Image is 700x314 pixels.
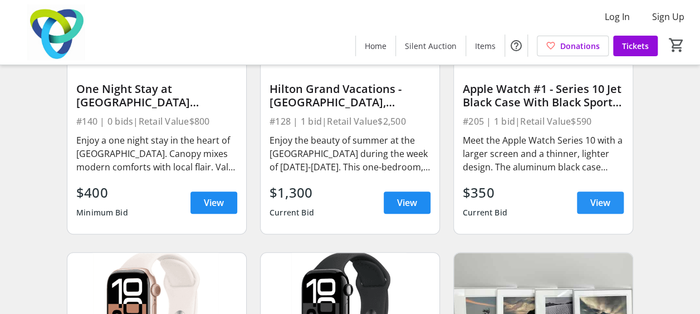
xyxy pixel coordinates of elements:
[537,36,609,56] a: Donations
[560,40,600,52] span: Donations
[76,183,128,203] div: $400
[613,36,658,56] a: Tickets
[396,36,466,56] a: Silent Auction
[475,40,496,52] span: Items
[667,35,687,55] button: Cart
[463,203,507,223] div: Current Bid
[577,192,624,214] a: View
[270,82,430,109] div: Hilton Grand Vacations - [GEOGRAPHIC_DATA], [GEOGRAPHIC_DATA] [DATE]-[DATE]
[270,203,314,223] div: Current Bid
[463,114,624,129] div: #205 | 1 bid | Retail Value $590
[270,114,430,129] div: #128 | 1 bid | Retail Value $2,500
[270,183,314,203] div: $1,300
[463,134,624,174] div: Meet the Apple Watch Series 10 with a larger screen and a thinner, lighter design. The aluminum b...
[463,82,624,109] div: Apple Watch #1 - Series 10 Jet Black Case With Black Sport Band Size M/L
[384,192,430,214] a: View
[7,4,106,60] img: Trillium Health Partners Foundation's Logo
[405,40,457,52] span: Silent Auction
[204,196,224,209] span: View
[596,8,639,26] button: Log In
[605,10,630,23] span: Log In
[76,82,237,109] div: One Night Stay at [GEOGRAPHIC_DATA] [GEOGRAPHIC_DATA]
[270,134,430,174] div: Enjoy the beauty of summer at the [GEOGRAPHIC_DATA] during the week of [DATE]-[DATE]. This one-be...
[76,134,237,174] div: Enjoy a one night stay in the heart of [GEOGRAPHIC_DATA]. Canopy mixes modern comforts with local...
[190,192,237,214] a: View
[466,36,505,56] a: Items
[643,8,693,26] button: Sign Up
[76,203,128,223] div: Minimum Bid
[356,36,395,56] a: Home
[397,196,417,209] span: View
[505,35,527,57] button: Help
[76,114,237,129] div: #140 | 0 bids | Retail Value $800
[365,40,386,52] span: Home
[590,196,610,209] span: View
[463,183,507,203] div: $350
[622,40,649,52] span: Tickets
[652,10,684,23] span: Sign Up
